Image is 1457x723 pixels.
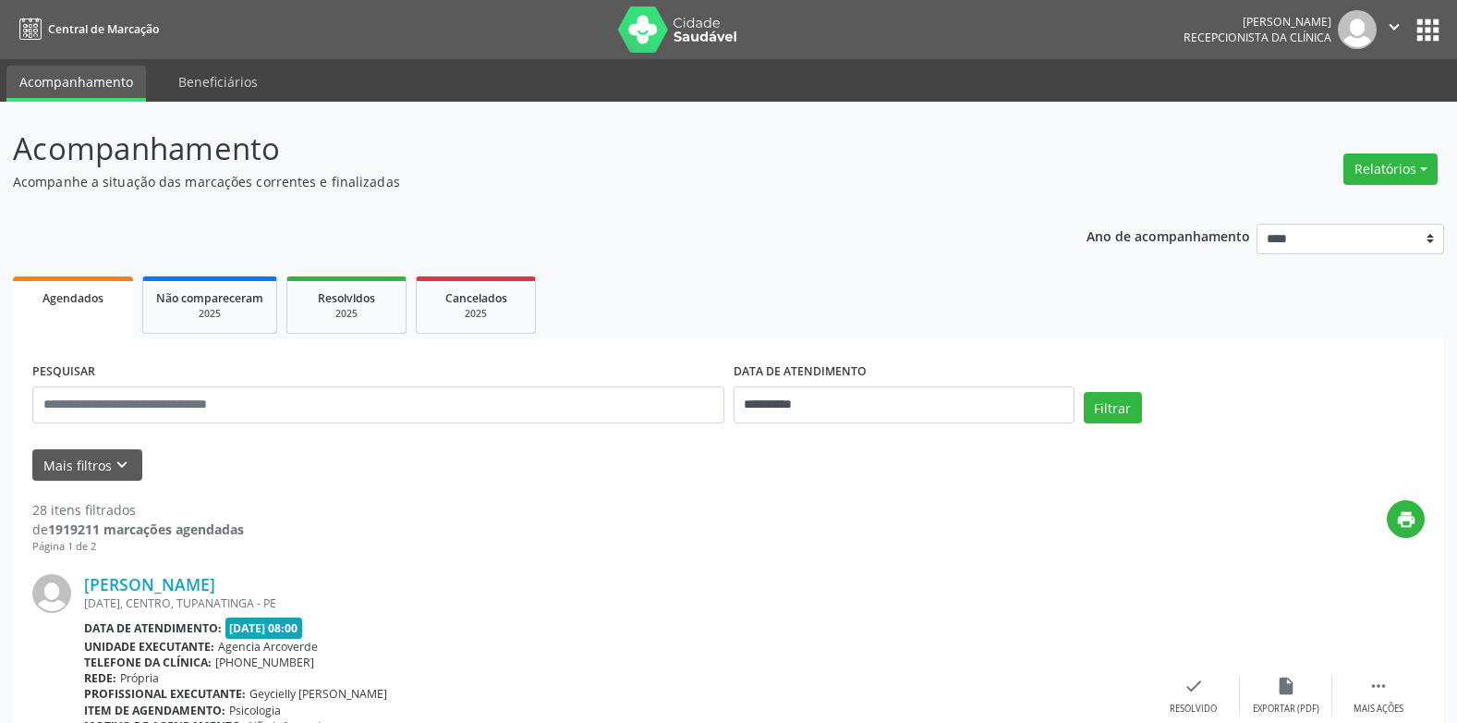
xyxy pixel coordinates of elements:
[32,449,142,482] button: Mais filtroskeyboard_arrow_down
[48,21,159,37] span: Central de Marcação
[1276,676,1296,696] i: insert_drive_file
[84,595,1147,611] div: [DATE], CENTRO, TUPANATINGA - PE
[165,66,271,98] a: Beneficiários
[215,655,314,670] span: [PHONE_NUMBER]
[13,126,1014,172] p: Acompanhamento
[32,520,244,539] div: de
[218,639,318,655] span: Agencia Arcoverde
[1412,14,1444,46] button: apps
[32,500,244,520] div: 28 itens filtrados
[1184,30,1331,45] span: Recepcionista da clínica
[32,574,71,613] img: img
[1170,703,1217,716] div: Resolvido
[120,670,159,686] span: Própria
[1368,676,1389,696] i: 
[734,358,867,386] label: DATA DE ATENDIMENTO
[300,307,393,321] div: 2025
[156,290,263,306] span: Não compareceram
[84,655,212,670] b: Telefone da clínica:
[156,307,263,321] div: 2025
[1384,17,1404,37] i: 
[32,539,244,555] div: Página 1 de 2
[1338,10,1377,49] img: img
[1184,14,1331,30] div: [PERSON_NAME]
[84,620,222,636] b: Data de atendimento:
[1387,500,1425,538] button: print
[112,455,132,475] i: keyboard_arrow_down
[229,703,281,718] span: Psicologia
[1377,10,1412,49] button: 
[84,574,215,594] a: [PERSON_NAME]
[42,290,103,306] span: Agendados
[1084,392,1142,423] button: Filtrar
[13,172,1014,191] p: Acompanhe a situação das marcações correntes e finalizadas
[84,703,225,718] b: Item de agendamento:
[225,618,303,639] span: [DATE] 08:00
[84,670,116,686] b: Rede:
[318,290,375,306] span: Resolvidos
[1253,703,1319,716] div: Exportar (PDF)
[1396,509,1416,530] i: print
[32,358,95,386] label: PESQUISAR
[13,14,159,44] a: Central de Marcação
[84,639,214,655] b: Unidade executante:
[430,307,522,321] div: 2025
[445,290,507,306] span: Cancelados
[249,686,387,702] span: Geycielly [PERSON_NAME]
[48,521,244,538] strong: 1919211 marcações agendadas
[1343,153,1438,185] button: Relatórios
[1087,224,1250,247] p: Ano de acompanhamento
[84,686,246,702] b: Profissional executante:
[1184,676,1204,696] i: check
[1354,703,1403,716] div: Mais ações
[6,66,146,102] a: Acompanhamento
